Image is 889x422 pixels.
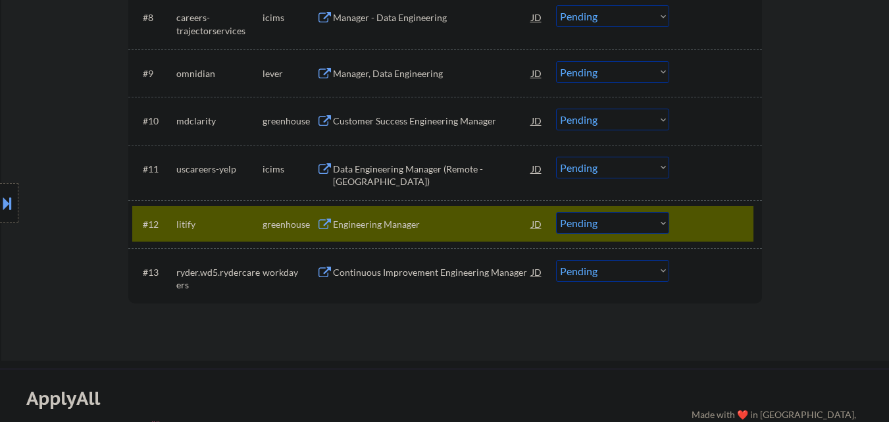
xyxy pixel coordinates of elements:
[263,266,317,279] div: workday
[333,218,532,231] div: Engineering Manager
[263,115,317,128] div: greenhouse
[333,266,532,279] div: Continuous Improvement Engineering Manager
[333,11,532,24] div: Manager - Data Engineering
[263,11,317,24] div: icims
[176,67,263,80] div: omnidian
[530,157,544,180] div: JD
[530,109,544,132] div: JD
[333,163,532,188] div: Data Engineering Manager (Remote - [GEOGRAPHIC_DATA])
[263,67,317,80] div: lever
[143,67,166,80] div: #9
[26,387,115,409] div: ApplyAll
[263,218,317,231] div: greenhouse
[530,5,544,29] div: JD
[143,11,166,24] div: #8
[263,163,317,176] div: icims
[176,11,263,37] div: careers-trajectorservices
[333,115,532,128] div: Customer Success Engineering Manager
[530,61,544,85] div: JD
[530,212,544,236] div: JD
[333,67,532,80] div: Manager, Data Engineering
[530,260,544,284] div: JD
